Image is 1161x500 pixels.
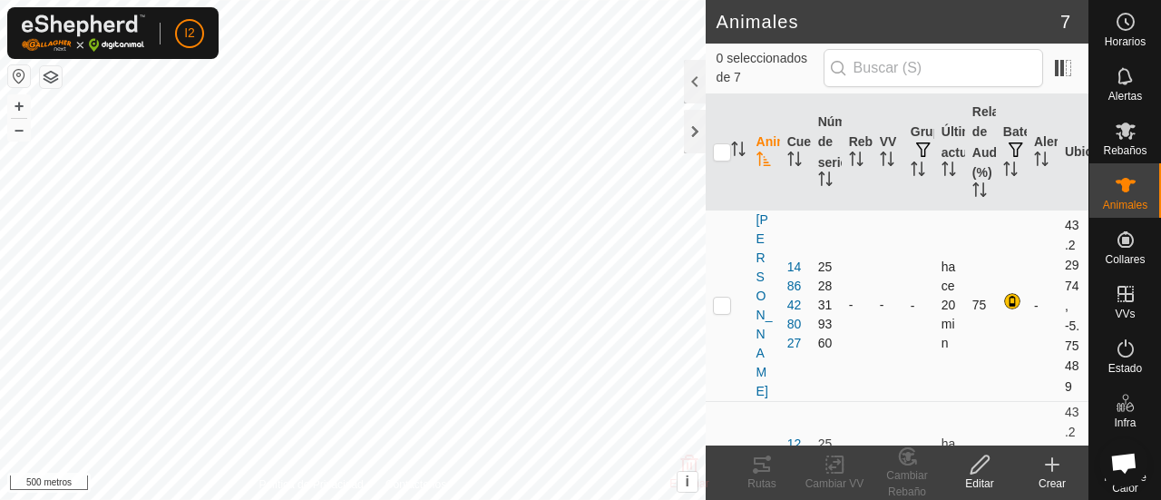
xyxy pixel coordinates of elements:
[22,15,145,52] img: Logotipo de Gallagher
[756,212,773,398] font: [PERSON_NAME]
[911,124,956,139] font: Grupos
[1034,299,1039,313] font: -
[787,134,826,149] font: Cuello
[886,469,927,498] font: Cambiar Rebaño
[824,49,1043,87] input: Buscar (S)
[941,164,956,179] p-sorticon: Activar para ordenar
[1114,417,1136,429] font: Infra
[818,260,833,350] font: 2528319360
[1060,12,1070,32] font: 7
[849,134,895,149] font: Rebaño
[731,144,746,159] p-sorticon: Activar para ordenar
[259,476,363,493] a: Política de Privacidad
[678,472,698,492] button: i
[1003,164,1018,179] p-sorticon: Activar para ordenar
[40,66,62,88] button: Capas del Mapa
[1065,144,1126,159] font: Ubicación
[818,174,833,189] p-sorticon: Activar para ordenar
[756,154,771,169] p-sorticon: Activar para ordenar
[880,134,897,149] font: VV
[787,260,802,350] font: 1486428027
[685,474,688,489] font: i
[669,477,708,490] font: Eliminar
[880,298,884,312] font: -
[8,95,30,117] button: +
[1108,362,1142,375] font: Estado
[1065,218,1079,394] font: 43.22974, -5.75489
[911,299,915,313] font: -
[8,65,30,87] button: Restablecer Mapa
[972,104,1025,180] font: Relación de Audio (%)
[15,120,24,139] font: –
[1105,35,1146,48] font: Horarios
[805,477,864,490] font: Cambiar VV
[849,298,854,312] font: -
[941,260,956,350] span: 30 de septiembre de 2025, 22:34
[1103,144,1146,157] font: Rebaños
[756,134,799,149] font: Animal
[8,119,30,141] button: –
[15,96,24,115] font: +
[972,185,987,200] p-sorticon: Activar para ordenar
[1039,477,1066,490] font: Crear
[818,114,866,169] font: Número de serie
[1104,471,1146,495] font: Mapa de Calor
[941,260,956,350] font: hace 20 min
[941,124,1021,159] font: Última actualización
[1108,90,1142,103] font: Alertas
[972,298,987,312] font: 75
[1105,253,1145,266] font: Collares
[184,25,195,40] font: I2
[385,478,446,491] font: Contáctenos
[1034,134,1077,149] font: Alertas
[849,154,863,169] p-sorticon: Activar para ordenar
[965,477,993,490] font: Editar
[1115,308,1135,320] font: VVs
[911,164,925,179] p-sorticon: Activar para ordenar
[259,478,363,491] font: Política de Privacidad
[787,154,802,169] p-sorticon: Activar para ordenar
[1034,154,1049,169] p-sorticon: Activar para ordenar
[717,51,807,84] font: 0 seleccionados de 7
[1003,124,1046,139] font: Batería
[717,12,799,32] font: Animales
[1099,438,1148,487] div: Chat abierto
[1103,199,1147,211] font: Animales
[747,477,776,490] font: Rutas
[880,154,894,169] p-sorticon: Activar para ordenar
[385,476,446,493] a: Contáctenos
